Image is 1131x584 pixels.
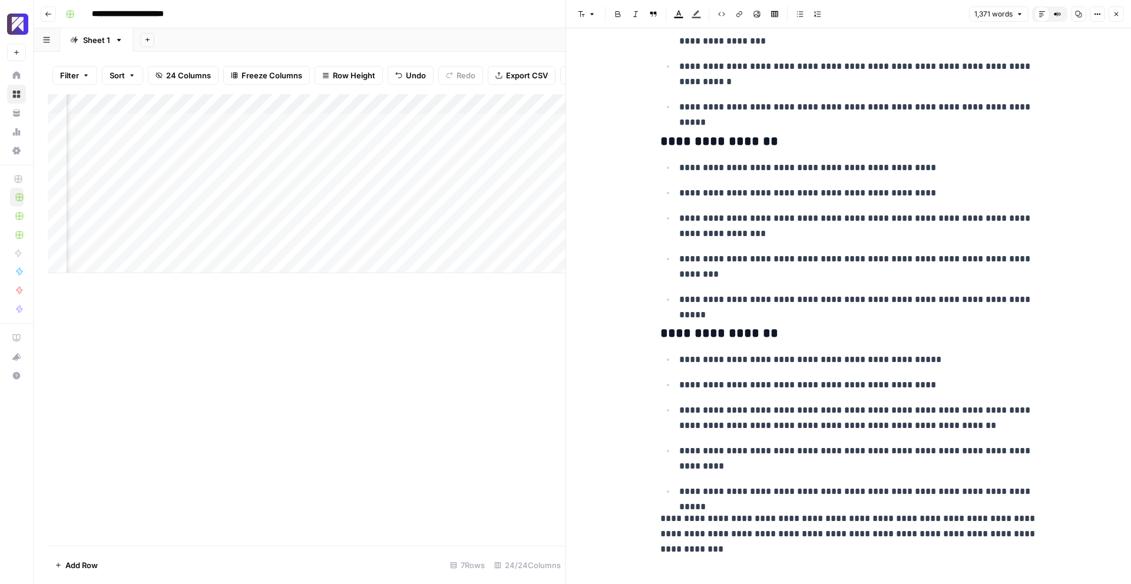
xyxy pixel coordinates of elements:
[65,559,98,571] span: Add Row
[315,66,383,85] button: Row Height
[60,28,133,52] a: Sheet 1
[60,69,79,81] span: Filter
[148,66,219,85] button: 24 Columns
[7,366,26,385] button: Help + Support
[7,347,26,366] button: What's new?
[445,556,490,575] div: 7 Rows
[333,69,375,81] span: Row Height
[490,556,565,575] div: 24/24 Columns
[7,14,28,35] img: Overjet - Test Logo
[52,66,97,85] button: Filter
[7,66,26,85] a: Home
[7,141,26,160] a: Settings
[7,104,26,122] a: Your Data
[974,9,1013,19] span: 1,371 words
[166,69,211,81] span: 24 Columns
[7,328,26,347] a: AirOps Academy
[110,69,125,81] span: Sort
[242,69,302,81] span: Freeze Columns
[488,66,555,85] button: Export CSV
[388,66,434,85] button: Undo
[7,85,26,104] a: Browse
[83,34,110,46] div: Sheet 1
[506,69,548,81] span: Export CSV
[7,122,26,141] a: Usage
[457,69,475,81] span: Redo
[7,9,26,39] button: Workspace: Overjet - Test
[438,66,483,85] button: Redo
[969,6,1029,22] button: 1,371 words
[48,556,105,575] button: Add Row
[8,348,25,366] div: What's new?
[223,66,310,85] button: Freeze Columns
[102,66,143,85] button: Sort
[406,69,426,81] span: Undo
